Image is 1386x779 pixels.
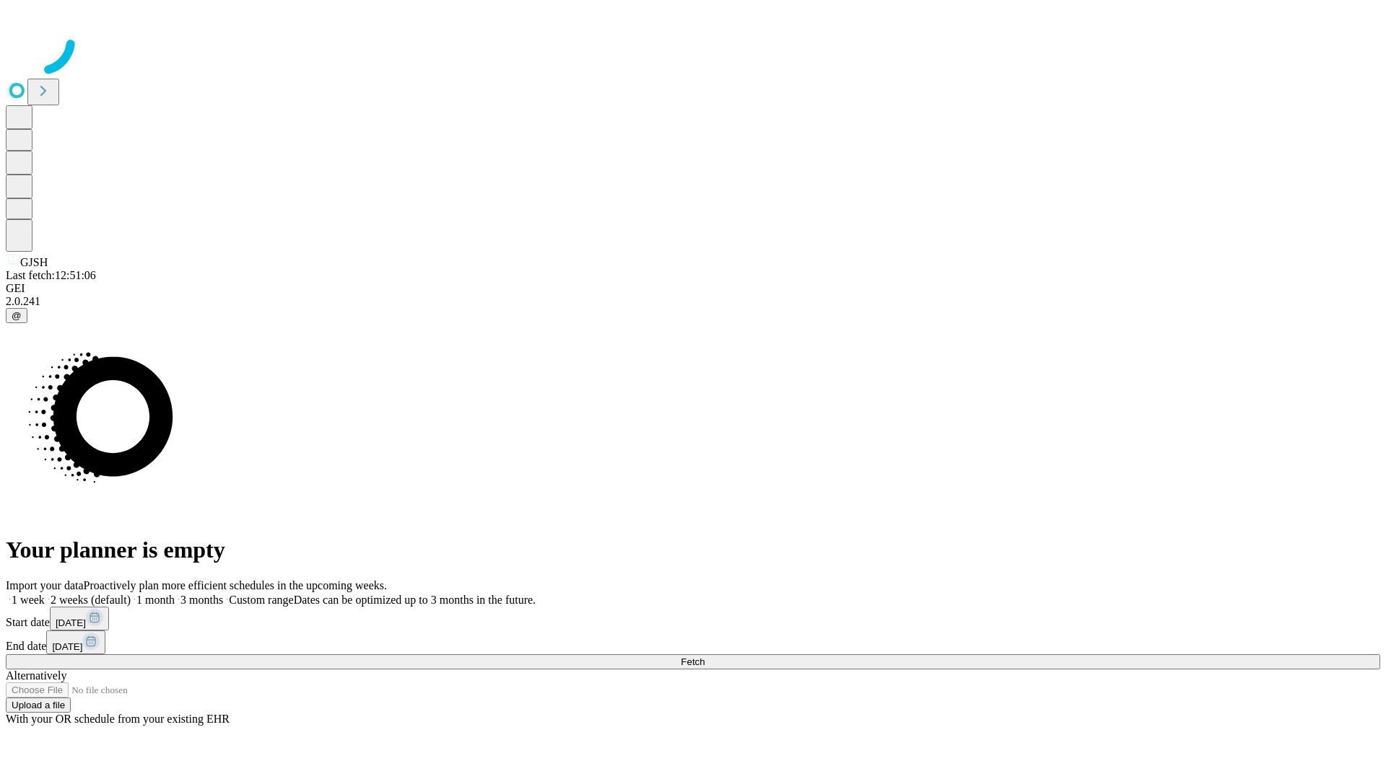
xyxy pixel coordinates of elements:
[6,295,1380,308] div: 2.0.241
[6,630,1380,654] div: End date
[6,308,27,323] button: @
[229,594,293,606] span: Custom range
[84,579,387,591] span: Proactively plan more efficient schedules in the upcoming weeks.
[50,607,109,630] button: [DATE]
[6,537,1380,563] h1: Your planner is empty
[12,594,45,606] span: 1 week
[46,630,105,654] button: [DATE]
[6,269,96,281] span: Last fetch: 12:51:06
[6,654,1380,669] button: Fetch
[136,594,175,606] span: 1 month
[6,697,71,713] button: Upload a file
[6,282,1380,295] div: GEI
[12,310,22,321] span: @
[56,617,86,628] span: [DATE]
[6,669,66,682] span: Alternatively
[52,641,82,652] span: [DATE]
[294,594,536,606] span: Dates can be optimized up to 3 months in the future.
[6,579,84,591] span: Import your data
[6,607,1380,630] div: Start date
[20,256,48,268] span: GJSH
[6,713,230,725] span: With your OR schedule from your existing EHR
[180,594,223,606] span: 3 months
[51,594,131,606] span: 2 weeks (default)
[681,656,705,667] span: Fetch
